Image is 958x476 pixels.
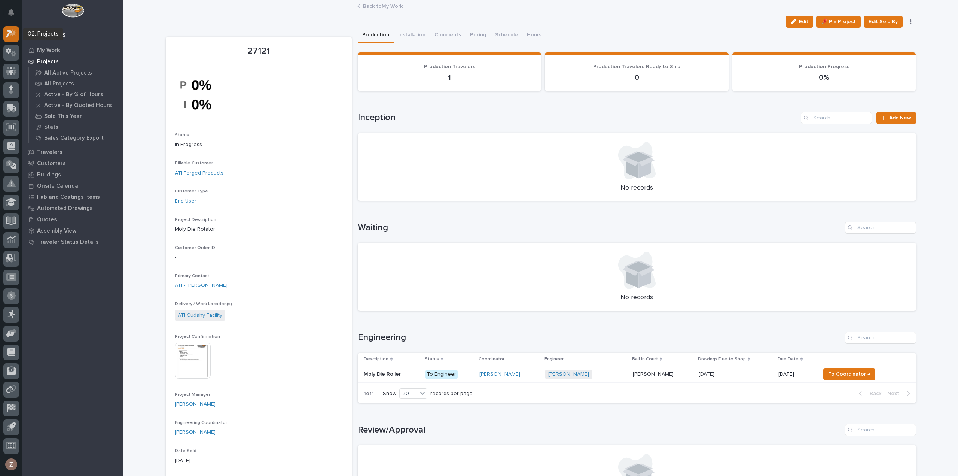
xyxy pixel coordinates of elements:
a: Traveler Status Details [22,236,123,248]
button: Schedule [491,28,522,43]
a: Quotes [22,214,123,225]
p: 27121 [175,46,343,57]
span: Production Travelers [424,64,475,69]
a: Back toMy Work [363,1,403,10]
a: Travelers [22,146,123,158]
button: Production [358,28,394,43]
img: A2w_XwnU5sEwmGnqKtekoZFwnvj4O6Aq2AJDvPqF1Mo [175,69,231,121]
p: [DATE] [699,370,716,378]
a: Assembly View [22,225,123,236]
a: Active - By Quoted Hours [29,100,123,110]
a: My Work [22,45,123,56]
span: Delivery / Work Location(s) [175,302,232,306]
div: 30 [400,390,418,398]
p: [PERSON_NAME] [633,370,675,378]
span: Production Progress [799,64,849,69]
p: 1 [367,73,533,82]
button: 📌 Pin Project [816,16,861,28]
h1: Inception [358,112,798,123]
p: Sales Category Export [44,135,104,142]
a: ATI Cudahy Facility [178,312,222,319]
p: My Work [37,47,60,54]
button: Hours [522,28,546,43]
span: Edit [799,18,808,25]
button: Pricing [466,28,491,43]
p: Customers [37,160,66,167]
a: [PERSON_NAME] [175,400,216,408]
a: End User [175,197,196,205]
p: Show [383,391,396,397]
span: To Coordinator → [828,370,870,379]
span: Engineering Coordinator [175,421,227,425]
a: Customers [22,158,123,169]
p: Quotes [37,216,57,223]
p: Ball In Court [632,355,658,363]
div: 02. Projects [28,31,66,39]
p: Coordinator [479,355,504,363]
span: 📌 Pin Project [821,17,856,26]
p: Active - By Quoted Hours [44,102,112,109]
a: Add New [876,112,916,124]
div: Search [845,424,916,436]
div: Notifications [9,9,19,21]
span: Project Manager [175,392,210,397]
p: Drawings Due to Shop [698,355,746,363]
p: records per page [430,391,473,397]
button: Next [884,390,916,397]
p: Traveler Status Details [37,239,99,246]
p: 0 [554,73,720,82]
div: To Engineer [425,370,458,379]
a: Sales Category Export [29,133,123,143]
p: Status [425,355,439,363]
p: Moly Die Rotator [175,225,343,233]
button: Notifications [3,4,19,20]
div: Search [845,222,916,234]
span: Production Travelers Ready to Ship [593,64,680,69]
span: Billable Customer [175,161,213,166]
a: All Projects [29,78,123,89]
h1: Engineering [358,332,842,343]
span: Back [865,390,881,397]
a: Stats [29,122,123,132]
p: Travelers [37,149,62,156]
p: Description [364,355,388,363]
a: Onsite Calendar [22,180,123,191]
button: Comments [430,28,466,43]
a: Buildings [22,169,123,180]
button: To Coordinator → [823,368,875,380]
a: Fab and Coatings Items [22,191,123,203]
p: Active - By % of Hours [44,91,103,98]
input: Search [801,112,872,124]
p: Due Date [778,355,799,363]
p: All Active Projects [44,70,92,76]
span: Primary Contact [175,274,209,278]
span: Edit Sold By [869,17,898,26]
button: Installation [394,28,430,43]
tr: Moly Die RollerMoly Die Roller To Engineer[PERSON_NAME] [PERSON_NAME] [PERSON_NAME][PERSON_NAME] ... [358,366,916,383]
a: [PERSON_NAME] [548,371,589,378]
a: Automated Drawings [22,203,123,214]
input: Search [845,332,916,344]
a: Active - By % of Hours [29,89,123,100]
h1: Review/Approval [358,425,842,436]
button: Edit [786,16,813,28]
p: Engineer [544,355,564,363]
a: Projects [22,56,123,67]
span: Next [887,390,904,397]
p: [DATE] [778,371,814,378]
p: Onsite Calendar [37,183,80,190]
button: Back [853,390,884,397]
a: [PERSON_NAME] [479,371,520,378]
img: Workspace Logo [62,4,84,18]
a: ATI Forged Products [175,169,223,177]
p: Moly Die Roller [364,370,402,378]
button: Edit Sold By [864,16,903,28]
h1: Waiting [358,222,842,233]
span: Status [175,133,189,137]
p: No records [367,294,907,302]
p: All Projects [44,81,74,87]
p: No records [367,184,907,192]
p: Sold This Year [44,113,82,120]
span: Add New [889,115,911,121]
